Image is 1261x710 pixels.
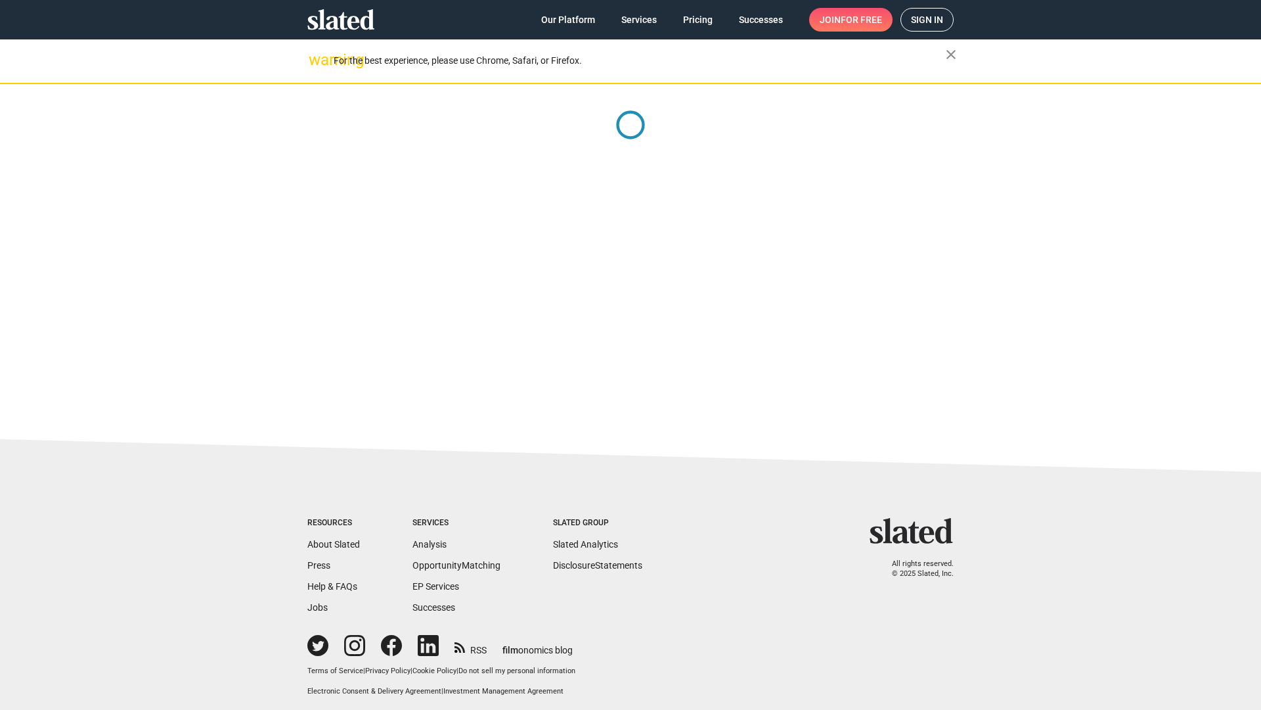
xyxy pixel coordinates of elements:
[739,8,783,32] span: Successes
[502,634,573,657] a: filmonomics blog
[900,8,954,32] a: Sign in
[410,667,412,675] span: |
[412,581,459,592] a: EP Services
[307,667,363,675] a: Terms of Service
[307,581,357,592] a: Help & FAQs
[309,52,324,68] mat-icon: warning
[673,8,723,32] a: Pricing
[412,602,455,613] a: Successes
[611,8,667,32] a: Services
[412,560,500,571] a: OpportunityMatching
[443,687,564,696] a: Investment Management Agreement
[683,8,713,32] span: Pricing
[307,539,360,550] a: About Slated
[878,559,954,579] p: All rights reserved. © 2025 Slated, Inc.
[412,518,500,529] div: Services
[911,9,943,31] span: Sign in
[541,8,595,32] span: Our Platform
[553,539,618,550] a: Slated Analytics
[334,52,946,70] div: For the best experience, please use Chrome, Safari, or Firefox.
[458,667,575,676] button: Do not sell my personal information
[307,602,328,613] a: Jobs
[363,667,365,675] span: |
[307,518,360,529] div: Resources
[365,667,410,675] a: Privacy Policy
[553,560,642,571] a: DisclosureStatements
[943,47,959,62] mat-icon: close
[412,667,456,675] a: Cookie Policy
[307,560,330,571] a: Press
[728,8,793,32] a: Successes
[553,518,642,529] div: Slated Group
[412,539,447,550] a: Analysis
[441,687,443,696] span: |
[454,636,487,657] a: RSS
[621,8,657,32] span: Services
[841,8,882,32] span: for free
[809,8,893,32] a: Joinfor free
[502,645,518,655] span: film
[456,667,458,675] span: |
[820,8,882,32] span: Join
[531,8,606,32] a: Our Platform
[307,687,441,696] a: Electronic Consent & Delivery Agreement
